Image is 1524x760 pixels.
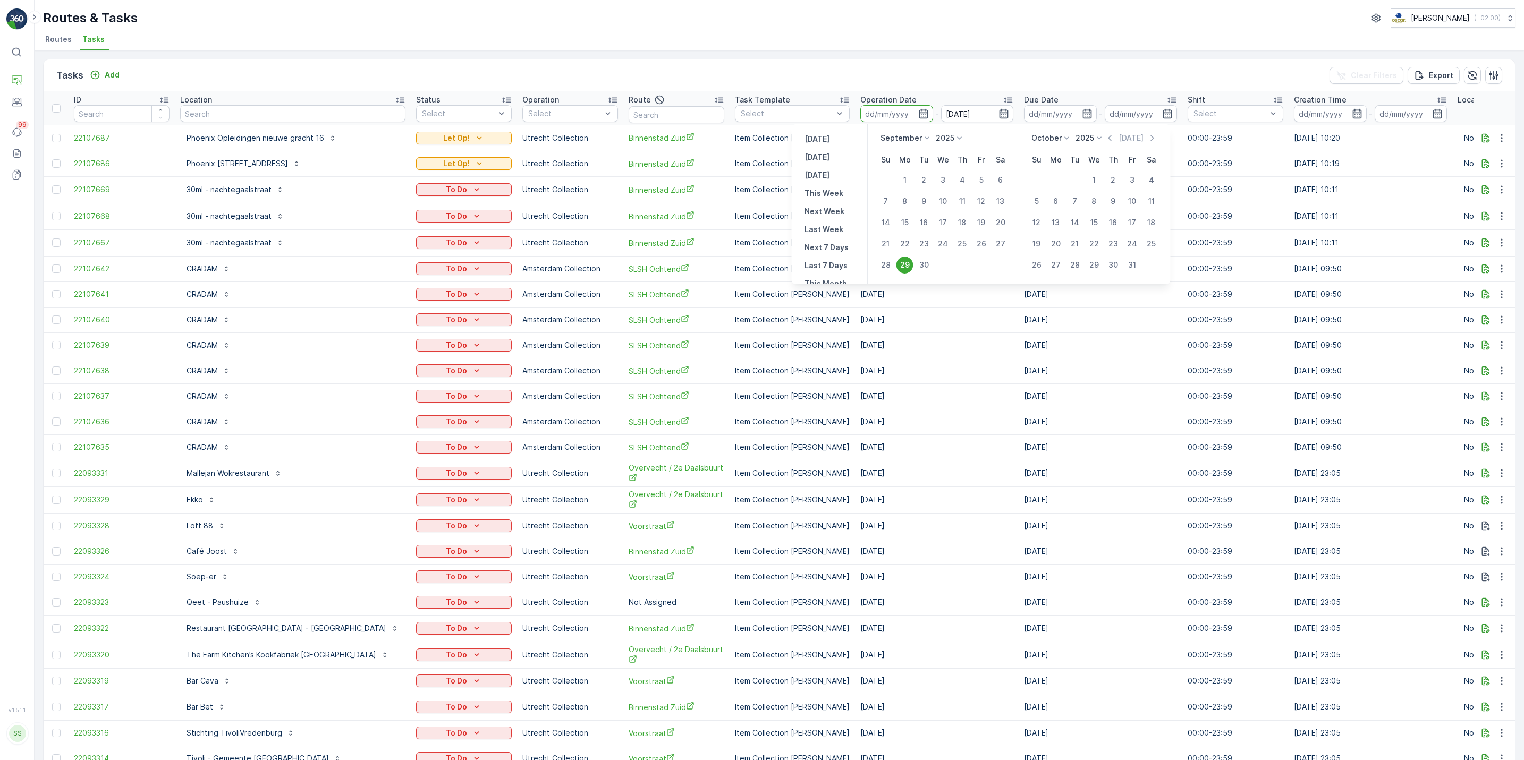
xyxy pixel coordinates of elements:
[855,564,1019,590] td: [DATE]
[629,520,724,532] span: Voorstraat
[629,106,724,123] input: Search
[180,543,246,560] button: Café Joost
[446,184,467,195] p: To Do
[446,416,467,427] p: To Do
[855,307,1019,332] td: [DATE]
[855,513,1019,539] td: [DATE]
[180,208,291,225] button: 30ml - nachtegaalstraat
[629,289,724,300] a: SLSH Ochtend
[416,519,512,532] button: To Do
[446,442,467,452] p: To Do
[74,442,170,452] a: 22107635
[629,158,724,169] a: Binnenstad Zuid
[629,571,724,583] a: Voorstraat
[443,133,470,143] p: Let Op!
[1124,172,1141,189] div: 3
[1408,67,1460,84] button: Export
[629,184,724,195] a: Binnenstad Zuid
[180,155,307,172] button: Phoenix [STREET_ADDRESS]
[1047,214,1064,231] div: 13
[446,211,467,221] p: To Do
[74,263,170,274] a: 22107642
[74,391,170,402] a: 22107637
[18,121,27,129] p: 99
[855,358,1019,383] td: [DATE]
[74,314,170,325] span: 22107640
[74,365,170,376] a: 22107638
[180,105,405,122] input: Search
[52,573,61,581] div: Toggle Row Selected
[1143,172,1160,189] div: 4
[805,278,847,289] p: This Month
[1019,307,1182,332] td: [DATE]
[180,465,289,482] button: Mallejan Wokrestaurant
[877,193,894,210] div: 7
[1289,125,1452,151] td: [DATE] 10:20
[1047,193,1064,210] div: 6
[52,159,61,168] div: Toggle Row Selected
[935,235,952,252] div: 24
[52,469,61,477] div: Toggle Row Selected
[954,214,971,231] div: 18
[74,546,170,557] a: 22093326
[187,391,218,402] p: CRADAM
[954,172,971,189] div: 4
[1105,235,1122,252] div: 23
[52,443,61,451] div: Toggle Row Selected
[187,468,269,479] p: Mallejan Wokrestaurant
[629,416,724,428] a: SLSH Ochtend
[1124,257,1141,274] div: 31
[187,416,218,427] p: CRADAM
[74,340,170,351] a: 22107639
[629,365,724,377] a: SLSH Ochtend
[74,105,170,122] input: Search
[629,489,724,511] a: Overvecht / 2e Daalsbuurt
[180,311,237,328] button: CRADAM
[1351,70,1397,81] p: Clear Filters
[74,571,170,582] a: 22093324
[74,237,170,248] span: 22107667
[1143,235,1160,252] div: 25
[973,214,990,231] div: 19
[1047,235,1064,252] div: 20
[52,212,61,220] div: Toggle Row Selected
[954,235,971,252] div: 25
[74,211,170,221] a: 22107668
[1086,235,1103,252] div: 22
[800,187,848,200] button: This Week
[187,365,218,376] p: CRADAM
[800,151,834,164] button: Today
[1086,257,1103,274] div: 29
[1019,383,1182,409] td: [DATE]
[1289,307,1452,332] td: [DATE] 09:50
[629,211,724,222] span: Binnenstad Zuid
[800,169,834,182] button: Tomorrow
[973,193,990,210] div: 12
[74,494,170,505] a: 22093329
[1124,193,1141,210] div: 10
[1105,214,1122,231] div: 16
[52,522,61,530] div: Toggle Row Selected
[1474,14,1501,22] p: ( +02:00 )
[877,235,894,252] div: 21
[629,263,724,275] a: SLSH Ochtend
[1289,383,1452,409] td: [DATE] 09:50
[629,340,724,351] a: SLSH Ochtend
[52,366,61,375] div: Toggle Row Selected
[446,468,467,479] p: To Do
[74,289,170,300] span: 22107641
[1105,172,1122,189] div: 2
[629,132,724,143] a: Binnenstad Zuid
[416,313,512,326] button: To Do
[52,134,61,142] div: Toggle Row Selected
[52,341,61,349] div: Toggle Row Selected
[52,417,61,426] div: Toggle Row Selected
